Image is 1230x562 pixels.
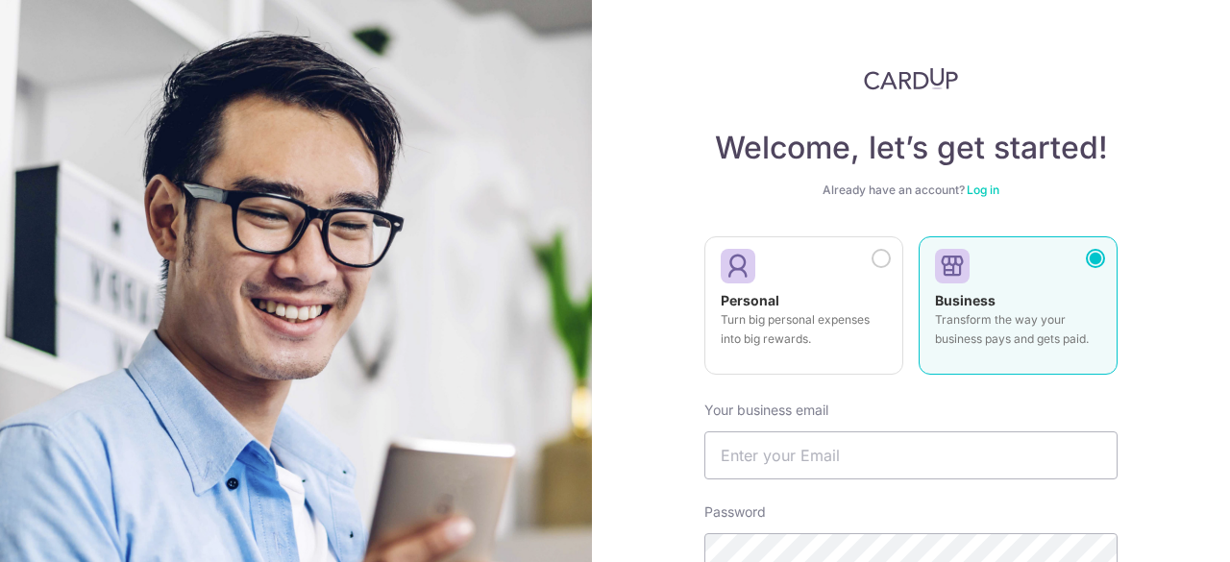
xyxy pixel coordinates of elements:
[721,292,779,308] strong: Personal
[704,502,766,522] label: Password
[704,431,1118,479] input: Enter your Email
[935,292,996,308] strong: Business
[919,236,1118,386] a: Business Transform the way your business pays and gets paid.
[704,401,828,420] label: Your business email
[721,310,887,349] p: Turn big personal expenses into big rewards.
[704,183,1118,198] div: Already have an account?
[704,129,1118,167] h4: Welcome, let’s get started!
[935,310,1101,349] p: Transform the way your business pays and gets paid.
[864,67,958,90] img: CardUp Logo
[704,236,903,386] a: Personal Turn big personal expenses into big rewards.
[967,183,999,197] a: Log in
